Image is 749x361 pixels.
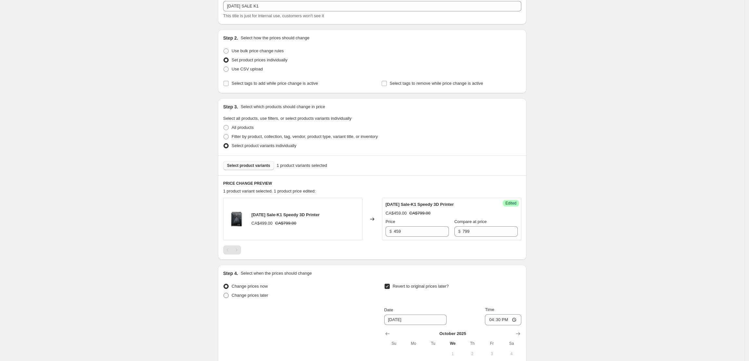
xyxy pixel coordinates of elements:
th: Sunday [384,338,404,349]
h2: Step 2. [223,35,238,41]
span: Tu [426,341,440,346]
span: [DATE] Sale-K1 Speedy 3D Printer [386,202,454,207]
span: Filter by product, collection, tag, vendor, product type, variant title, or inventory [232,134,378,139]
th: Thursday [463,338,482,349]
span: 1 product variant selected. 1 product price edited: [223,189,316,193]
span: 2 [465,351,479,356]
h2: Step 3. [223,104,238,110]
button: Show previous month, September 2025 [383,329,392,338]
input: 10/15/2025 [384,315,447,325]
span: Mo [406,341,421,346]
strike: CA$799.00 [409,210,430,217]
p: Select how the prices should change [241,35,310,41]
p: Select when the prices should change [241,270,312,277]
span: $ [389,229,392,234]
div: CA$459.00 [386,210,407,217]
th: Friday [482,338,501,349]
button: Select product variants [223,161,274,170]
span: Date [384,307,393,312]
span: Select all products, use filters, or select products variants individually [223,116,351,121]
span: Use CSV upload [232,67,263,71]
button: Friday October 3 2025 [482,349,501,359]
span: All products [232,125,254,130]
nav: Pagination [223,245,241,255]
span: 1 product variants selected [277,162,327,169]
span: $ [458,229,461,234]
span: Revert to original prices later? [393,284,449,289]
span: Set product prices individually [232,57,287,62]
span: Th [465,341,479,346]
span: Use bulk price change rules [232,48,284,53]
strike: CA$799.00 [275,220,296,227]
span: Time [485,307,494,312]
span: Edited [505,201,516,206]
h6: PRICE CHANGE PREVIEW [223,181,521,186]
input: 30% off holiday sale [223,1,521,11]
span: Change prices later [232,293,268,298]
span: Change prices now [232,284,268,289]
button: Thursday October 2 2025 [463,349,482,359]
span: 1 [446,351,460,356]
th: Wednesday [443,338,463,349]
th: Tuesday [423,338,443,349]
button: Show next month, November 2025 [514,329,523,338]
span: Price [386,219,395,224]
span: 3 [485,351,499,356]
th: Monday [404,338,423,349]
span: We [446,341,460,346]
span: Select product variants individually [232,143,296,148]
span: Select product variants [227,163,270,168]
input: 12:00 [485,314,521,325]
img: K1-_01-2_80x.png [227,209,246,229]
span: [DATE] Sale-K1 Speedy 3D Printer [251,212,320,217]
span: Fr [485,341,499,346]
h2: Step 4. [223,270,238,277]
span: Su [387,341,401,346]
span: Compare at price [454,219,487,224]
p: Select which products should change in price [241,104,325,110]
span: Sa [504,341,519,346]
th: Saturday [502,338,521,349]
span: 4 [504,351,519,356]
span: Select tags to remove while price change is active [390,81,483,86]
span: Select tags to add while price change is active [232,81,318,86]
button: Wednesday October 1 2025 [443,349,463,359]
button: Saturday October 4 2025 [502,349,521,359]
div: CA$499.00 [251,220,273,227]
span: This title is just for internal use, customers won't see it [223,13,324,18]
